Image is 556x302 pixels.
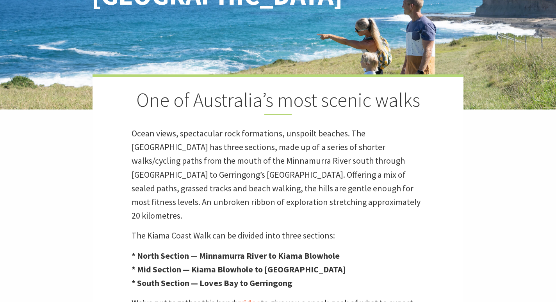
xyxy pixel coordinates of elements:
strong: * North Section — Minnamurra River to Kiama Blowhole [132,250,340,261]
p: Ocean views, spectacular rock formations, unspoilt beaches. The [GEOGRAPHIC_DATA] has three secti... [132,127,424,223]
strong: * Mid Section — Kiama Blowhole to [GEOGRAPHIC_DATA] [132,264,346,275]
strong: * South Section — Loves Bay to Gerringong [132,277,292,288]
h2: One of Australia’s most scenic walks [132,88,424,115]
p: The Kiama Coast Walk can be divided into three sections: [132,229,424,242]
